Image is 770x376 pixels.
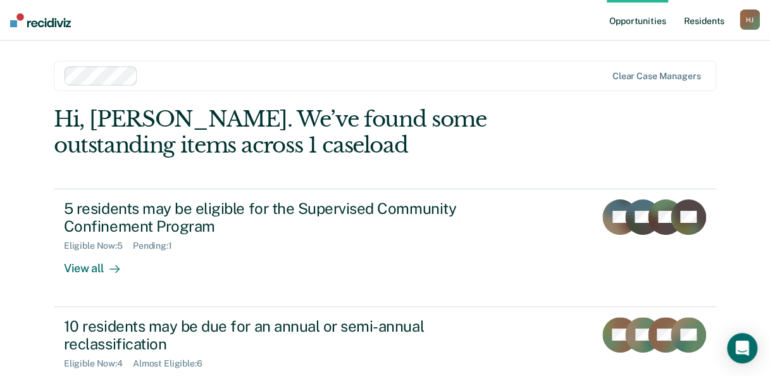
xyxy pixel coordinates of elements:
[64,358,133,369] div: Eligible Now : 4
[727,333,757,363] div: Open Intercom Messenger
[612,71,700,82] div: Clear case managers
[64,199,508,236] div: 5 residents may be eligible for the Supervised Community Confinement Program
[54,189,716,307] a: 5 residents may be eligible for the Supervised Community Confinement ProgramEligible Now:5Pending...
[64,241,133,251] div: Eligible Now : 5
[740,9,760,30] div: H J
[133,358,213,369] div: Almost Eligible : 6
[133,241,182,251] div: Pending : 1
[64,251,135,276] div: View all
[10,13,71,27] img: Recidiviz
[740,9,760,30] button: HJ
[54,106,584,158] div: Hi, [PERSON_NAME]. We’ve found some outstanding items across 1 caseload
[64,317,508,354] div: 10 residents may be due for an annual or semi-annual reclassification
